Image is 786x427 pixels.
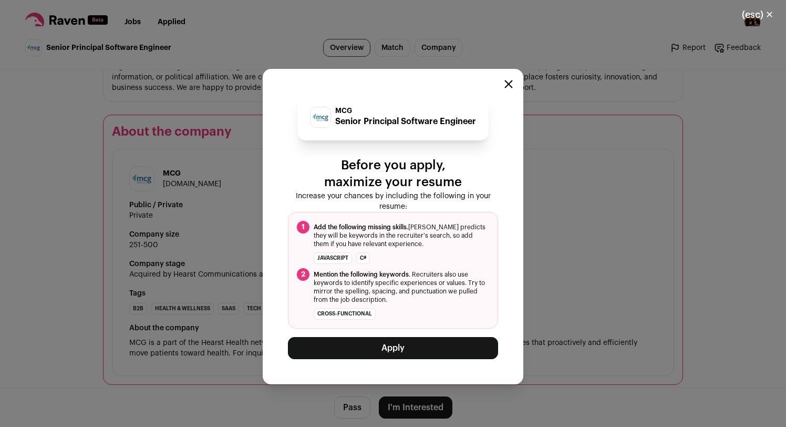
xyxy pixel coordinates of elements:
[314,271,409,278] span: Mention the following keywords
[297,221,309,233] span: 1
[311,107,330,127] img: cebf04bb89d9136f57bb48ee0b704a0a630b4ba5e6a49d91eec5dbe4b7d8f32e.jpg
[729,3,786,26] button: Close modal
[314,308,376,320] li: cross-functional
[288,157,498,191] p: Before you apply, maximize your resume
[335,115,476,128] p: Senior Principal Software Engineer
[314,252,352,264] li: JavaScript
[314,223,489,248] span: [PERSON_NAME] predicts they will be keywords in the recruiter's search, so add them if you have r...
[314,270,489,304] span: . Recruiters also use keywords to identify specific experiences or values. Try to mirror the spel...
[288,337,498,359] button: Apply
[356,252,370,264] li: C#
[288,191,498,212] p: Increase your chances by including the following in your resume:
[297,268,309,281] span: 2
[335,107,476,115] p: MCG
[504,80,513,88] button: Close modal
[314,224,408,230] span: Add the following missing skills.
